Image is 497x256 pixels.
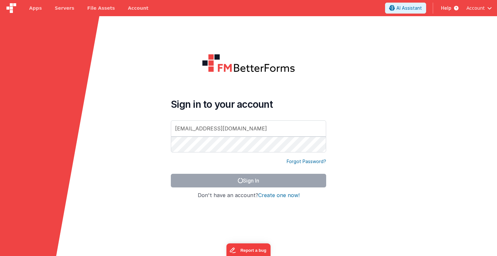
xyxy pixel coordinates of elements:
[29,5,42,11] span: Apps
[171,98,326,110] h4: Sign in to your account
[385,3,426,14] button: AI Assistant
[466,5,485,11] span: Account
[396,5,422,11] span: AI Assistant
[171,193,326,198] h4: Don't have an account?
[171,120,326,137] input: Email Address
[87,5,115,11] span: File Assets
[287,158,326,165] a: Forgot Password?
[258,193,300,198] button: Create one now!
[441,5,451,11] span: Help
[171,174,326,187] button: Sign In
[55,5,74,11] span: Servers
[466,5,492,11] button: Account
